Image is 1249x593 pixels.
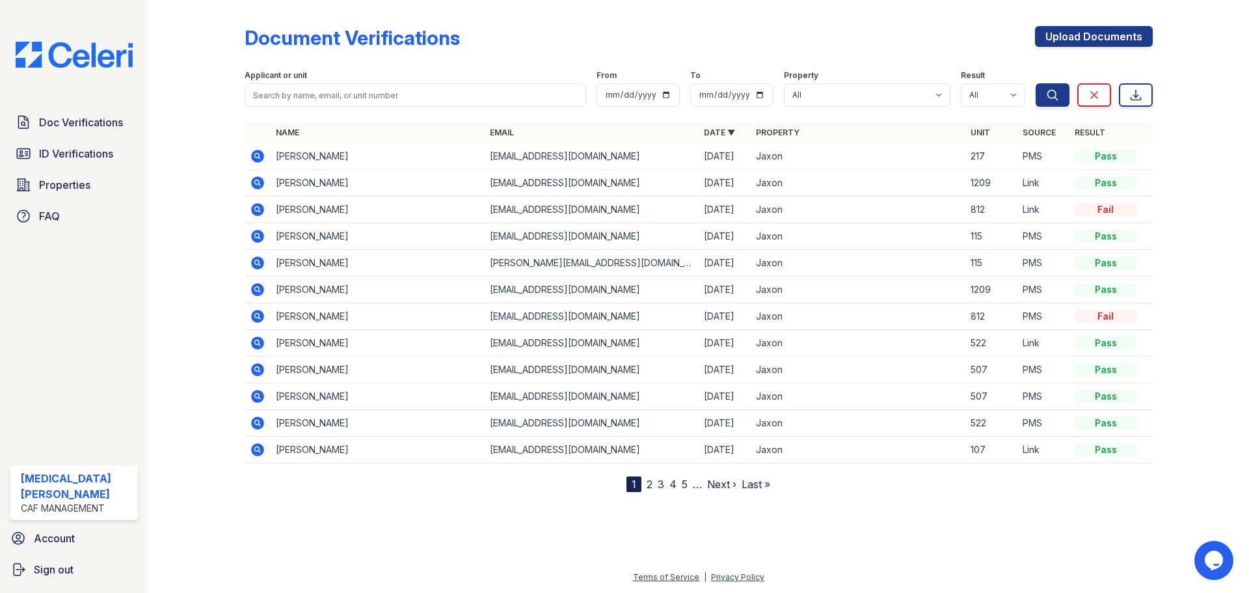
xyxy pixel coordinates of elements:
td: Jaxon [751,410,965,437]
a: Last » [742,478,770,491]
div: 1 [626,476,641,492]
td: Jaxon [751,170,965,197]
td: Jaxon [751,143,965,170]
td: 115 [965,223,1017,250]
td: [DATE] [699,223,751,250]
td: [PERSON_NAME] [271,250,485,277]
td: [PERSON_NAME] [271,437,485,463]
div: | [704,572,706,582]
td: [EMAIL_ADDRESS][DOMAIN_NAME] [485,277,699,303]
a: Properties [10,172,138,198]
a: Date ▼ [704,128,735,137]
td: 507 [965,357,1017,383]
td: 115 [965,250,1017,277]
td: [PERSON_NAME] [271,410,485,437]
a: Doc Verifications [10,109,138,135]
td: [EMAIL_ADDRESS][DOMAIN_NAME] [485,330,699,357]
a: Privacy Policy [711,572,764,582]
div: Document Verifications [245,26,460,49]
td: [PERSON_NAME] [271,357,485,383]
td: PMS [1017,223,1069,250]
td: [DATE] [699,357,751,383]
a: Account [5,525,143,551]
iframe: chat widget [1194,541,1236,580]
td: Jaxon [751,303,965,330]
div: [MEDICAL_DATA][PERSON_NAME] [21,471,133,502]
td: Jaxon [751,437,965,463]
td: 812 [965,197,1017,223]
td: Jaxon [751,357,965,383]
div: CAF Management [21,502,133,515]
td: PMS [1017,357,1069,383]
div: Pass [1075,230,1137,243]
label: From [597,70,617,81]
a: 2 [647,478,652,491]
td: [PERSON_NAME] [271,170,485,197]
span: FAQ [39,208,60,224]
input: Search by name, email, or unit number [245,83,586,107]
td: PMS [1017,250,1069,277]
span: Properties [39,177,90,193]
td: PMS [1017,383,1069,410]
div: Pass [1075,150,1137,163]
a: Unit [971,128,990,137]
td: [DATE] [699,277,751,303]
td: 522 [965,410,1017,437]
label: Applicant or unit [245,70,307,81]
td: Link [1017,170,1069,197]
a: Source [1023,128,1056,137]
td: [PERSON_NAME] [271,143,485,170]
td: [DATE] [699,437,751,463]
td: 507 [965,383,1017,410]
td: 1209 [965,170,1017,197]
td: [EMAIL_ADDRESS][DOMAIN_NAME] [485,223,699,250]
span: Doc Verifications [39,115,123,130]
td: [PERSON_NAME] [271,197,485,223]
td: [EMAIL_ADDRESS][DOMAIN_NAME] [485,197,699,223]
td: 1209 [965,277,1017,303]
td: 812 [965,303,1017,330]
td: Jaxon [751,277,965,303]
td: Jaxon [751,223,965,250]
td: [PERSON_NAME] [271,330,485,357]
a: Property [756,128,799,137]
div: Pass [1075,256,1137,269]
a: Sign out [5,557,143,583]
a: 5 [682,478,688,491]
td: [DATE] [699,330,751,357]
a: 3 [658,478,664,491]
span: ID Verifications [39,146,113,161]
td: PMS [1017,410,1069,437]
td: [EMAIL_ADDRESS][DOMAIN_NAME] [485,410,699,437]
td: [EMAIL_ADDRESS][DOMAIN_NAME] [485,357,699,383]
span: … [693,476,702,492]
td: Link [1017,197,1069,223]
td: PMS [1017,277,1069,303]
td: [PERSON_NAME] [271,303,485,330]
img: CE_Logo_Blue-a8612792a0a2168367f1c8372b55b34899dd931a85d93a1a3d3e32e68fde9ad4.png [5,42,143,68]
td: Link [1017,330,1069,357]
td: Jaxon [751,197,965,223]
td: [EMAIL_ADDRESS][DOMAIN_NAME] [485,143,699,170]
a: 4 [669,478,677,491]
td: 217 [965,143,1017,170]
a: Email [490,128,514,137]
label: To [690,70,701,81]
td: [DATE] [699,383,751,410]
td: 522 [965,330,1017,357]
label: Result [961,70,985,81]
td: [PERSON_NAME] [271,223,485,250]
a: Upload Documents [1035,26,1153,47]
td: Jaxon [751,383,965,410]
td: [DATE] [699,170,751,197]
td: [DATE] [699,303,751,330]
div: Pass [1075,363,1137,376]
td: [DATE] [699,197,751,223]
td: [PERSON_NAME] [271,277,485,303]
div: Pass [1075,417,1137,430]
a: FAQ [10,203,138,229]
a: Result [1075,128,1105,137]
td: [PERSON_NAME] [271,383,485,410]
td: [EMAIL_ADDRESS][DOMAIN_NAME] [485,303,699,330]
